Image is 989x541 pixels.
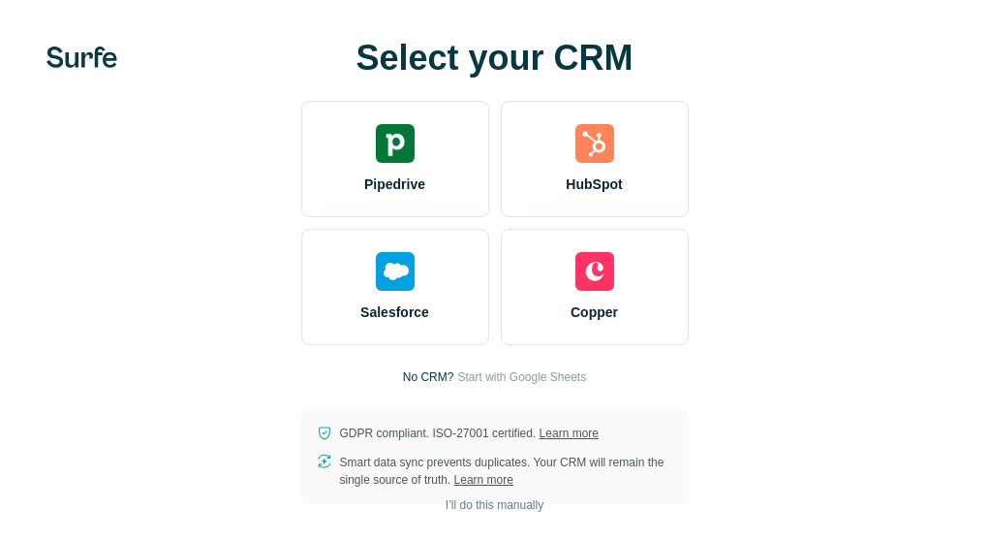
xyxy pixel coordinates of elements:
[340,425,599,442] p: GDPR compliant. ISO-27001 certified.
[301,39,689,78] h1: Select your CRM
[340,454,673,489] p: Smart data sync prevents duplicates. Your CRM will remain the single source of truth.
[575,252,614,291] img: copper's logo
[432,491,557,520] button: I’ll do this manually
[566,175,622,194] span: HubSpot
[571,302,618,322] span: Copper
[403,368,454,386] p: No CRM?
[376,252,415,291] img: salesforce's logo
[454,473,513,487] a: Learn more
[46,47,117,68] img: Surfe's logo
[364,175,425,194] span: Pipedrive
[446,496,543,514] span: I’ll do this manually
[457,368,586,386] button: Start with Google Sheets
[360,302,429,322] span: Salesforce
[376,124,415,163] img: pipedrive's logo
[540,427,599,440] a: Learn more
[575,124,614,163] img: hubspot's logo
